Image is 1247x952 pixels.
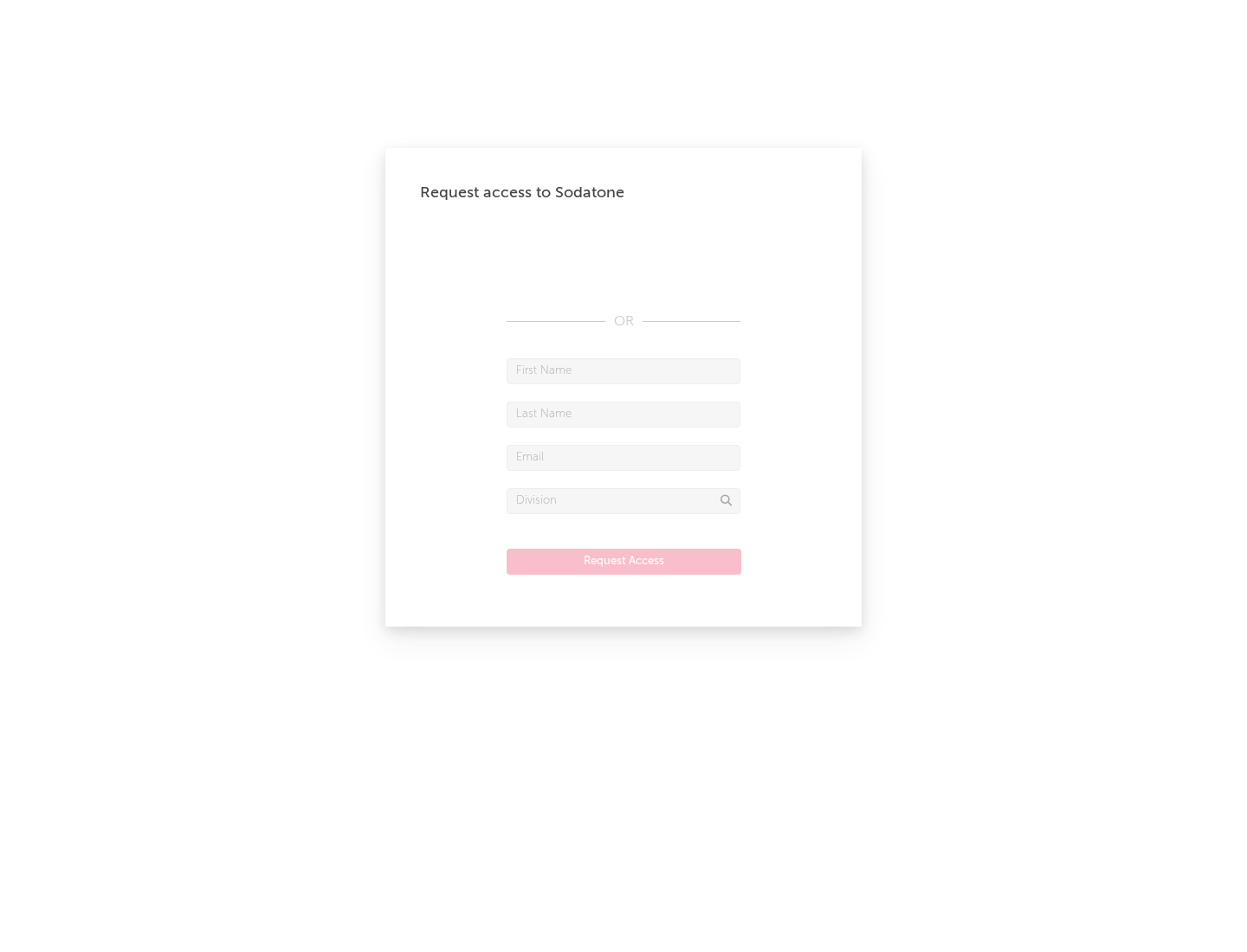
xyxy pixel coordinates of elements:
input: First Name [507,358,740,384]
input: Division [507,488,740,514]
div: Request access to Sodatone [420,183,827,203]
input: Email [507,445,740,471]
input: Last Name [507,402,740,428]
div: OR [507,312,740,332]
button: Request Access [507,549,741,575]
